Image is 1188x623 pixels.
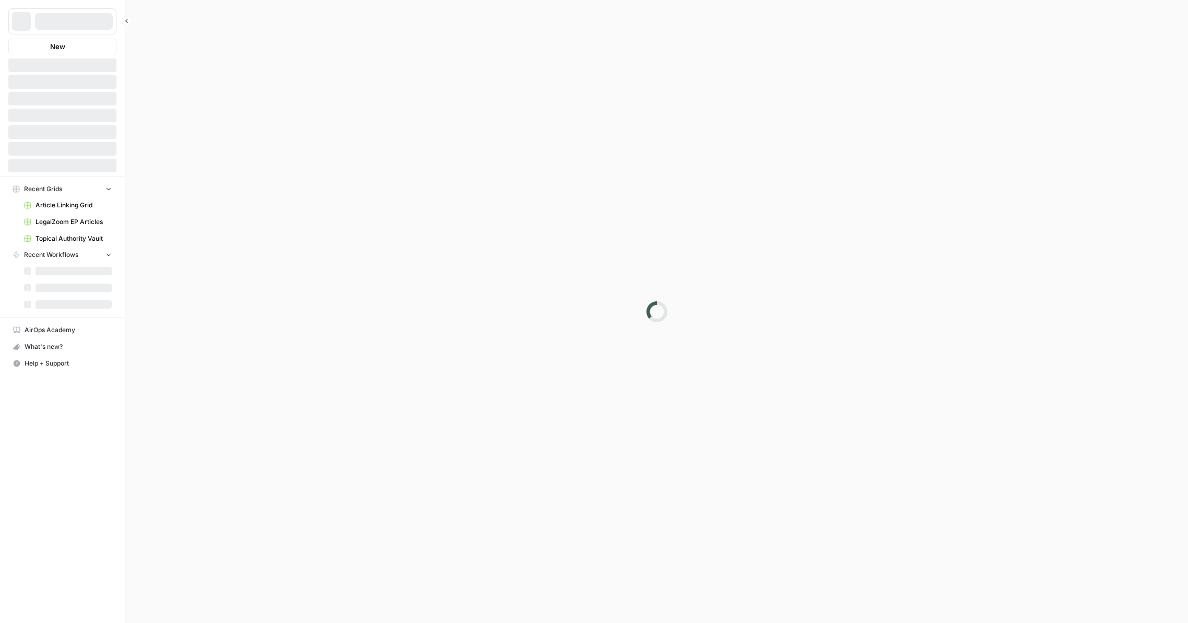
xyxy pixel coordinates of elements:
[8,181,116,197] button: Recent Grids
[36,217,112,227] span: LegalZoom EP Articles
[25,325,112,335] span: AirOps Academy
[19,230,116,247] a: Topical Authority Vault
[36,201,112,210] span: Article Linking Grid
[50,41,65,52] span: New
[8,322,116,338] a: AirOps Academy
[36,234,112,243] span: Topical Authority Vault
[8,338,116,355] button: What's new?
[25,359,112,368] span: Help + Support
[9,339,116,355] div: What's new?
[19,197,116,214] a: Article Linking Grid
[8,355,116,372] button: Help + Support
[24,184,62,194] span: Recent Grids
[8,247,116,263] button: Recent Workflows
[24,250,78,260] span: Recent Workflows
[8,39,116,54] button: New
[19,214,116,230] a: LegalZoom EP Articles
